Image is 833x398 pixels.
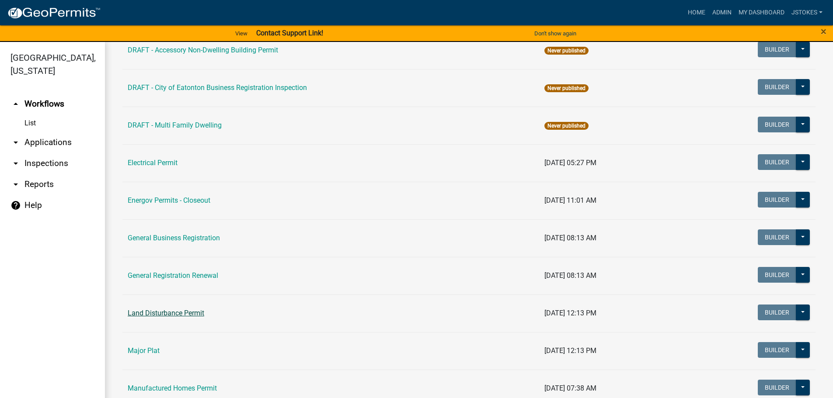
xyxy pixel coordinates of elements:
[128,121,222,129] a: DRAFT - Multi Family Dwelling
[128,271,218,280] a: General Registration Renewal
[128,384,217,392] a: Manufactured Homes Permit
[544,196,596,204] span: [DATE] 11:01 AM
[10,179,21,190] i: arrow_drop_down
[10,200,21,211] i: help
[788,4,826,21] a: jstokes
[128,309,204,317] a: Land Disturbance Permit
[128,346,160,355] a: Major Plat
[758,192,796,208] button: Builder
[10,158,21,169] i: arrow_drop_down
[10,99,21,109] i: arrow_drop_up
[544,271,596,280] span: [DATE] 08:13 AM
[758,267,796,283] button: Builder
[758,79,796,95] button: Builder
[128,159,178,167] a: Electrical Permit
[709,4,735,21] a: Admin
[10,137,21,148] i: arrow_drop_down
[544,234,596,242] span: [DATE] 08:13 AM
[128,46,278,54] a: DRAFT - Accessory Non-Dwelling Building Permit
[821,25,826,38] span: ×
[758,154,796,170] button: Builder
[544,84,589,92] span: Never published
[758,305,796,320] button: Builder
[128,234,220,242] a: General Business Registration
[256,29,323,37] strong: Contact Support Link!
[758,229,796,245] button: Builder
[232,26,251,41] a: View
[531,26,580,41] button: Don't show again
[544,47,589,55] span: Never published
[128,83,307,92] a: DRAFT - City of Eatonton Business Registration Inspection
[758,380,796,395] button: Builder
[758,117,796,132] button: Builder
[684,4,709,21] a: Home
[544,384,596,392] span: [DATE] 07:38 AM
[544,309,596,317] span: [DATE] 12:13 PM
[758,42,796,57] button: Builder
[758,342,796,358] button: Builder
[544,346,596,355] span: [DATE] 12:13 PM
[735,4,788,21] a: My Dashboard
[544,122,589,130] span: Never published
[128,196,210,204] a: Energov Permits - Closeout
[821,26,826,37] button: Close
[544,159,596,167] span: [DATE] 05:27 PM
